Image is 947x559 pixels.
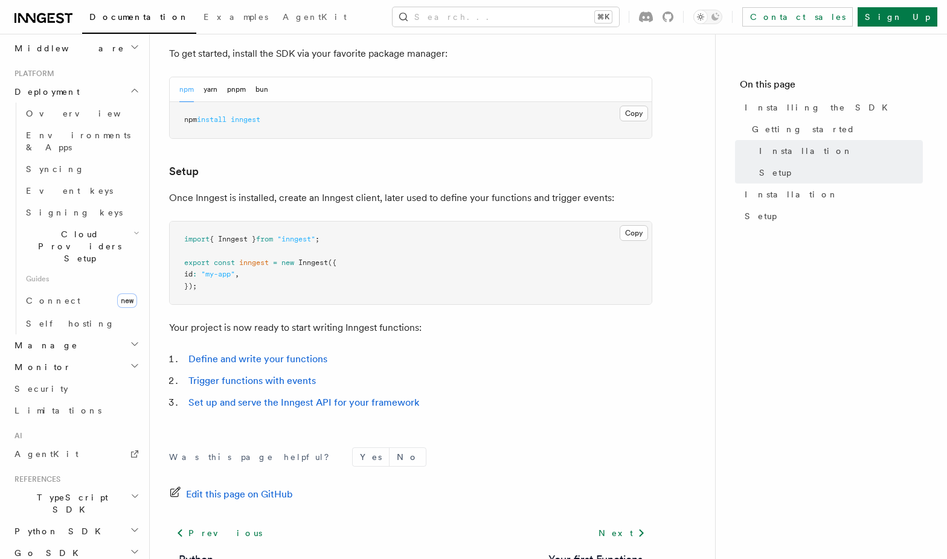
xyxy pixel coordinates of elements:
[188,353,327,365] a: Define and write your functions
[10,520,142,542] button: Python SDK
[10,547,86,559] span: Go SDK
[742,7,853,27] a: Contact sales
[620,225,648,241] button: Copy
[26,208,123,217] span: Signing keys
[390,448,426,466] button: No
[26,109,150,118] span: Overview
[740,205,923,227] a: Setup
[10,431,22,441] span: AI
[204,12,268,22] span: Examples
[10,487,142,520] button: TypeScript SDK
[204,77,217,102] button: yarn
[179,77,194,102] button: npm
[169,190,652,206] p: Once Inngest is installed, create an Inngest client, later used to define your functions and trig...
[21,313,142,334] a: Self hosting
[620,106,648,121] button: Copy
[201,270,235,278] span: "my-app"
[186,486,293,503] span: Edit this page on GitHub
[14,406,101,415] span: Limitations
[745,101,895,113] span: Installing the SDK
[10,491,130,516] span: TypeScript SDK
[169,486,293,503] a: Edit this page on GitHub
[10,474,60,484] span: References
[858,7,937,27] a: Sign Up
[275,4,354,33] a: AgentKit
[10,103,142,334] div: Deployment
[10,81,142,103] button: Deployment
[10,37,142,59] button: Middleware
[10,334,142,356] button: Manage
[740,97,923,118] a: Installing the SDK
[26,130,130,152] span: Environments & Apps
[740,184,923,205] a: Installation
[235,270,239,278] span: ,
[169,163,199,180] a: Setup
[745,188,838,200] span: Installation
[10,378,142,400] a: Security
[273,258,277,267] span: =
[239,258,269,267] span: inngest
[759,145,853,157] span: Installation
[393,7,619,27] button: Search...⌘K
[184,235,210,243] span: import
[26,164,85,174] span: Syncing
[117,293,137,308] span: new
[210,235,256,243] span: { Inngest }
[169,451,338,463] p: Was this page helpful?
[196,4,275,33] a: Examples
[21,124,142,158] a: Environments & Apps
[10,356,142,378] button: Monitor
[184,258,210,267] span: export
[231,115,260,124] span: inngest
[188,375,316,386] a: Trigger functions with events
[21,269,142,289] span: Guides
[89,12,189,22] span: Documentation
[14,449,79,459] span: AgentKit
[277,235,315,243] span: "inngest"
[184,270,193,278] span: id
[214,258,235,267] span: const
[759,167,791,179] span: Setup
[747,118,923,140] a: Getting started
[227,77,246,102] button: pnpm
[193,270,197,278] span: :
[283,12,347,22] span: AgentKit
[169,522,269,544] a: Previous
[10,69,54,78] span: Platform
[26,186,113,196] span: Event keys
[21,202,142,223] a: Signing keys
[353,448,389,466] button: Yes
[169,319,652,336] p: Your project is now ready to start writing Inngest functions:
[21,158,142,180] a: Syncing
[169,45,652,62] p: To get started, install the SDK via your favorite package manager:
[10,86,80,98] span: Deployment
[754,162,923,184] a: Setup
[591,522,652,544] a: Next
[281,258,294,267] span: new
[328,258,336,267] span: ({
[26,296,80,305] span: Connect
[10,42,124,54] span: Middleware
[26,319,115,328] span: Self hosting
[10,400,142,421] a: Limitations
[21,289,142,313] a: Connectnew
[14,384,68,394] span: Security
[82,4,196,34] a: Documentation
[21,228,133,264] span: Cloud Providers Setup
[754,140,923,162] a: Installation
[10,525,108,537] span: Python SDK
[740,77,923,97] h4: On this page
[184,282,197,290] span: });
[188,397,419,408] a: Set up and serve the Inngest API for your framework
[256,235,273,243] span: from
[21,180,142,202] a: Event keys
[21,103,142,124] a: Overview
[595,11,612,23] kbd: ⌘K
[184,115,197,124] span: npm
[197,115,226,124] span: install
[10,361,71,373] span: Monitor
[10,443,142,465] a: AgentKit
[21,223,142,269] button: Cloud Providers Setup
[298,258,328,267] span: Inngest
[745,210,777,222] span: Setup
